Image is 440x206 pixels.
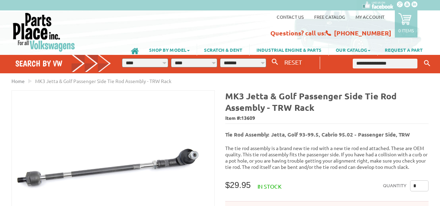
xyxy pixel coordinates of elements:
[269,57,281,67] button: Search By VW...
[225,131,410,138] b: Tie Rod Assembly: Jetta, Golf 93-99.5, Cabrio 95.02 - Passenger Side, TRW
[258,183,282,190] span: In stock
[282,57,305,67] button: RESET
[395,10,417,38] a: 0 items
[277,14,304,20] a: Contact us
[398,27,414,33] p: 0 items
[225,145,429,170] p: The tie rod assembly is a brand new tie rod with a new tie rod end attached. These are OEM qualit...
[241,115,255,121] span: 13609
[12,12,76,52] img: Parts Place Inc!
[197,44,249,56] a: SCRATCH & DENT
[35,78,171,84] span: MK3 Jetta & Golf Passenger Side Tie Rod Assembly - TRW Rack
[383,180,407,191] label: Quantity
[284,58,302,66] span: RESET
[250,44,328,56] a: INDUSTRIAL ENGINE & PARTS
[142,44,197,56] a: SHOP BY MODEL
[225,90,397,113] b: MK3 Jetta & Golf Passenger Side Tie Rod Assembly - TRW Rack
[15,58,111,68] h4: Search by VW
[225,180,251,190] span: $29.95
[356,14,384,20] a: My Account
[329,44,377,56] a: OUR CATALOG
[378,44,430,56] a: REQUEST A PART
[225,113,429,123] span: Item #:
[422,58,432,69] button: Keyword Search
[11,78,25,84] a: Home
[314,14,345,20] a: Free Catalog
